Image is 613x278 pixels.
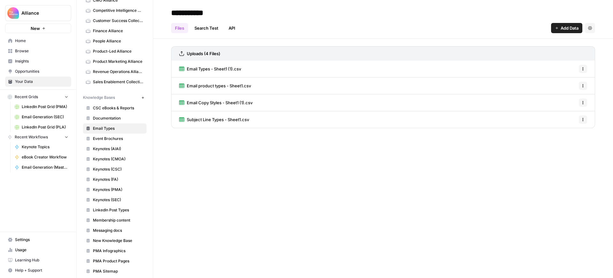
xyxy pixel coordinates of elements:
a: Search Test [191,23,222,33]
span: Sales Enablement Collective [93,79,144,85]
a: PMA Infographics [83,246,147,256]
a: Keynotes (CSC) [83,164,147,174]
a: Product Marketing Alliance [83,56,147,67]
span: LinkedIn Post Types [93,207,144,213]
span: Insights [15,58,68,64]
span: Recent Workflows [15,134,48,140]
span: Knowledge Bases [83,95,115,100]
a: Sales Enablement Collective [83,77,147,87]
a: Finance Alliance [83,26,147,36]
span: Competitive Intelligence Alliance [93,8,144,13]
span: CSC eBooks & Reports [93,105,144,111]
span: Add Data [561,25,579,31]
a: Email Generation (SEC) [12,112,71,122]
a: Settings [5,235,71,245]
span: Keynotes (CMOA) [93,156,144,162]
span: Email Types [93,126,144,131]
span: LinkedIn Post Grid (PMA) [22,104,68,110]
a: Opportunities [5,66,71,77]
span: Email Generation (SEC) [22,114,68,120]
a: Keynotes (FA) [83,174,147,185]
a: Email Generation (Master) [12,162,71,172]
span: Help + Support [15,267,68,273]
img: Alliance Logo [7,7,19,19]
a: Learning Hub [5,255,71,265]
button: Help + Support [5,265,71,275]
span: Keynotes (PMA) [93,187,144,193]
a: Documentation [83,113,147,123]
a: Keynotes (AIAI) [83,144,147,154]
a: Product-Led Alliance [83,46,147,56]
a: Keynote Topics [12,142,71,152]
span: Membership content [93,217,144,223]
a: LinkedIn Post Types [83,205,147,215]
span: Email product types - Sheet1.csv [187,83,251,89]
span: Browse [15,48,68,54]
a: Keynotes (PMA) [83,185,147,195]
a: New Knowledge Base [83,236,147,246]
a: Event Brochures [83,134,147,144]
span: Product Marketing Alliance [93,59,144,64]
span: Opportunities [15,69,68,74]
a: Uploads (4 Files) [179,47,220,61]
span: Finance Alliance [93,28,144,34]
a: API [225,23,239,33]
span: PMA Infographics [93,248,144,254]
a: Competitive Intelligence Alliance [83,5,147,16]
span: New [31,25,40,32]
span: Subject Line Types - Sheet1.csv [187,116,249,123]
span: PMA Product Pages [93,258,144,264]
span: Documentation [93,115,144,121]
a: PMA Product Pages [83,256,147,266]
a: Email Types - Sheet1 (1).csv [179,61,241,77]
a: Revenue Operations Alliance [83,67,147,77]
a: Membership content [83,215,147,225]
span: Keynotes (SEC) [93,197,144,203]
a: Email Types [83,123,147,134]
span: Email Generation (Master) [22,165,68,170]
span: Settings [15,237,68,243]
span: Usage [15,247,68,253]
button: Recent Workflows [5,132,71,142]
span: Your Data [15,79,68,84]
span: Alliance [21,10,60,16]
span: LinkedIn Post Grid (PLA) [22,124,68,130]
span: Messaging docs [93,228,144,233]
a: Files [171,23,188,33]
span: Email Copy Styles - Sheet1 (1).csv [187,99,253,106]
a: PMA Sitemap [83,266,147,276]
h3: Uploads (4 Files) [187,50,220,57]
span: Product-Led Alliance [93,48,144,54]
a: Insights [5,56,71,66]
a: Email Copy Styles - Sheet1 (1).csv [179,94,253,111]
span: eBook Creator Workflow [22,154,68,160]
a: LinkedIn Post Grid (PLA) [12,122,71,132]
span: Event Brochures [93,136,144,142]
button: Recent Grids [5,92,71,102]
a: Subject Line Types - Sheet1.csv [179,111,249,128]
a: Home [5,36,71,46]
a: eBook Creator Workflow [12,152,71,162]
span: New Knowledge Base [93,238,144,244]
a: Keynotes (SEC) [83,195,147,205]
span: Keynotes (CSC) [93,166,144,172]
span: Customer Success Collective [93,18,144,24]
span: People Alliance [93,38,144,44]
a: Keynotes (CMOA) [83,154,147,164]
span: Learning Hub [15,257,68,263]
a: Email product types - Sheet1.csv [179,77,251,94]
button: Add Data [551,23,582,33]
span: Keynotes (AIAI) [93,146,144,152]
a: Browse [5,46,71,56]
a: Customer Success Collective [83,16,147,26]
button: Workspace: Alliance [5,5,71,21]
a: Messaging docs [83,225,147,236]
span: Email Types - Sheet1 (1).csv [187,66,241,72]
span: Revenue Operations Alliance [93,69,144,75]
span: PMA Sitemap [93,268,144,274]
span: Recent Grids [15,94,38,100]
span: Keynotes (FA) [93,177,144,182]
button: New [5,24,71,33]
span: Keynote Topics [22,144,68,150]
span: Home [15,38,68,44]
